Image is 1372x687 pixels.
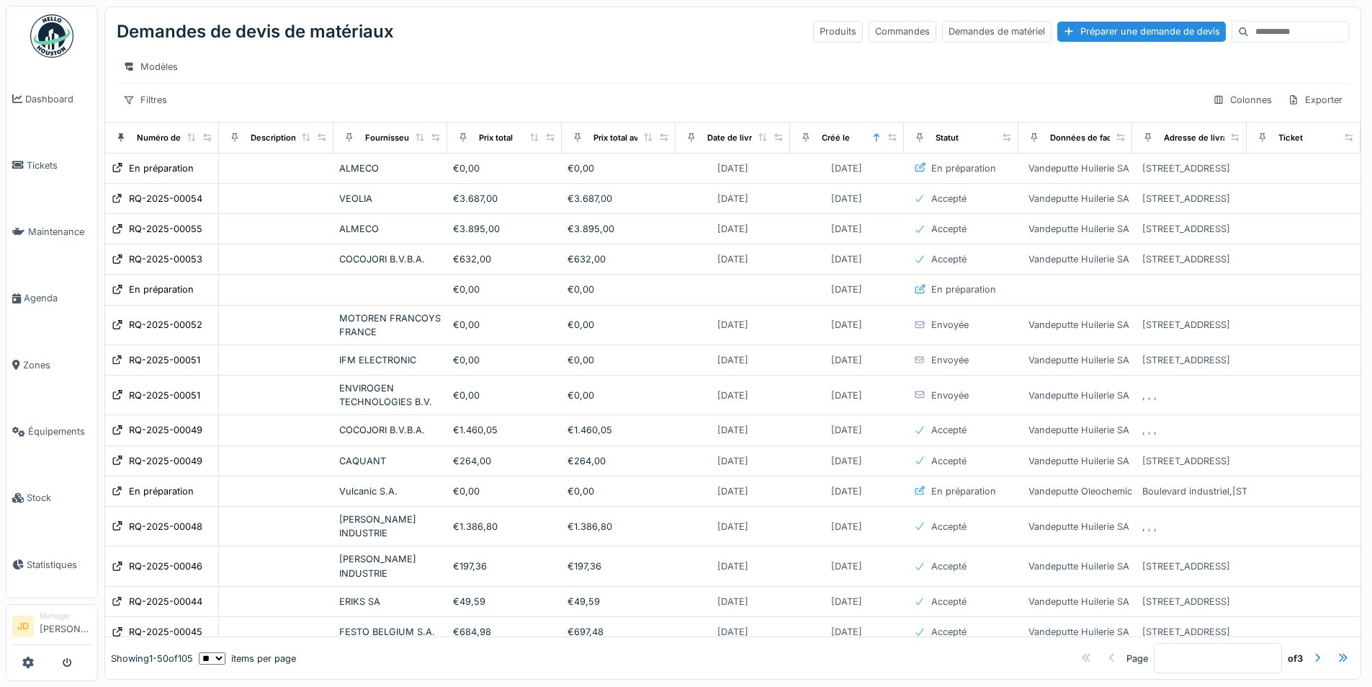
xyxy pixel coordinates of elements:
div: Envoyée [931,389,969,402]
div: Filtres [117,89,174,110]
div: €49,59 [453,595,555,608]
div: [DATE] [717,252,748,266]
div: Fournisseur [365,132,412,144]
div: €632,00 [453,252,555,266]
div: , , , [1142,520,1157,533]
div: [DATE] [831,353,862,367]
a: Équipements [6,398,97,464]
div: €3.895,00 [568,222,670,236]
a: Zones [6,332,97,398]
div: Numéro de devis [137,132,205,144]
div: RQ-2025-00048 [129,520,202,533]
div: [DATE] [831,454,862,468]
a: Statistiques [6,531,97,598]
div: Showing 1 - 50 of 105 [111,651,193,665]
div: €0,00 [453,353,555,367]
div: [DATE] [831,283,862,296]
div: Accepté [931,595,967,608]
div: [STREET_ADDRESS] [1142,353,1230,367]
div: Préparer une demande de devis [1057,22,1226,41]
div: Envoyée [931,353,969,367]
div: €1.460,05 [453,423,555,437]
div: RQ-2025-00046 [129,559,202,573]
div: €264,00 [453,454,555,468]
div: Vandeputte Huilerie SA (MSC) - BE0827.998.730 [1028,559,1242,573]
div: Vandeputte Huilerie SA (MSC) - BE0827.998.730 [1028,353,1242,367]
div: €0,00 [453,318,555,332]
div: En préparation [129,161,194,175]
div: [DATE] [717,454,748,468]
div: RQ-2025-00052 [129,318,202,332]
div: [DATE] [717,484,748,498]
div: COCOJORI B.V.B.A. [339,252,441,266]
div: Créé le [822,132,850,144]
div: ALMECO [339,222,441,236]
div: Vandeputte Huilerie SA (MSC) - BE0827.998.730 [1028,520,1242,533]
div: [DATE] [717,192,748,205]
div: Description [251,132,296,144]
div: RQ-2025-00055 [129,222,202,236]
div: Demandes de devis de matériaux [117,13,394,50]
div: [DATE] [717,520,748,533]
div: [PERSON_NAME] INDUSTRIE [339,513,441,540]
div: €197,36 [453,559,555,573]
div: ALMECO [339,161,441,175]
div: Accepté [931,423,967,437]
div: Accepté [931,454,967,468]
div: ERIKS SA [339,595,441,608]
div: [DATE] [717,389,748,402]
div: ENVIROGEN TECHNOLOGIES B.V. [339,381,441,409]
div: Ticket [1278,132,1303,144]
div: [DATE] [831,389,862,402]
div: [STREET_ADDRESS] [1142,222,1230,236]
div: [DATE] [717,318,748,332]
div: RQ-2025-00051 [129,353,200,367]
div: , , , [1142,423,1157,437]
li: [PERSON_NAME] [40,611,91,642]
div: Statut [936,132,959,144]
div: MOTOREN FRANCOYS FRANCE [339,311,441,339]
div: €632,00 [568,252,670,266]
div: Date de livraison [707,132,773,144]
div: [DATE] [831,595,862,608]
div: [PERSON_NAME] INDUSTRIE [339,552,441,580]
div: Manager [40,611,91,621]
div: €0,00 [568,161,670,175]
div: Accepté [931,520,967,533]
div: RQ-2025-00054 [129,192,202,205]
div: €3.687,00 [453,192,555,205]
div: Modèles [117,56,184,77]
div: RQ-2025-00053 [129,252,202,266]
div: Données de facturation [1050,132,1142,144]
div: Produits [813,21,863,42]
div: En préparation [129,484,194,498]
div: Accepté [931,625,967,639]
div: [DATE] [831,318,862,332]
span: Agenda [24,291,91,305]
a: Tickets [6,132,97,198]
span: Tickets [27,159,91,172]
div: €0,00 [453,484,555,498]
div: €1.386,80 [568,520,670,533]
div: Accepté [931,192,967,205]
div: [DATE] [831,484,862,498]
div: RQ-2025-00049 [129,454,202,468]
div: [DATE] [831,222,862,236]
div: [STREET_ADDRESS] [1142,252,1230,266]
a: Maintenance [6,199,97,265]
div: €3.895,00 [453,222,555,236]
div: [STREET_ADDRESS] [1142,625,1230,639]
div: €197,36 [568,559,670,573]
div: COCOJORI B.V.B.A. [339,423,441,437]
div: [DATE] [831,625,862,639]
img: Badge_color-CXgf-gQk.svg [30,14,73,58]
div: €0,00 [568,484,670,498]
div: Adresse de livraison [1164,132,1244,144]
div: RQ-2025-00045 [129,625,202,639]
div: Accepté [931,222,967,236]
div: items per page [199,651,296,665]
div: €3.687,00 [568,192,670,205]
span: Stock [27,491,91,505]
div: En préparation [931,484,996,498]
div: €697,48 [568,625,670,639]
